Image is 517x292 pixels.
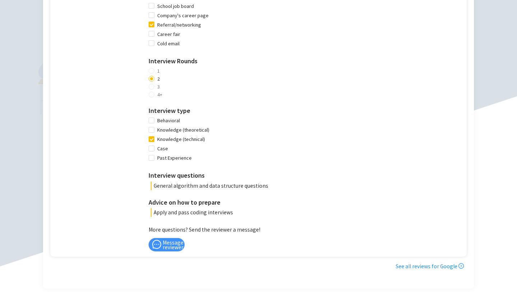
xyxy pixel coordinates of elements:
[149,170,463,181] h3: Interview questions
[149,56,463,66] h3: Interview Rounds
[154,75,163,83] span: 2
[154,135,208,143] span: Knowledge (technical)
[152,240,161,249] span: message
[154,154,195,162] span: Past Experience
[154,2,197,10] span: School job board
[151,182,463,190] p: General algorithm and data structure questions
[151,208,463,217] p: Apply and pass coding interviews
[163,240,183,250] span: Message reviewer
[154,21,204,29] span: Referral/networking
[149,197,463,207] h3: Advice on how to prepare
[154,40,182,47] span: Cold email
[154,126,212,134] span: Knowledge (theoretical)
[154,145,171,152] span: Case
[154,30,183,38] span: Career fair
[154,12,211,19] span: Company's career page
[149,106,463,116] h3: Interview type
[396,263,464,270] a: See all reviews for Google right-circle
[154,117,183,124] span: Behavioral
[458,263,464,269] span: right-circle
